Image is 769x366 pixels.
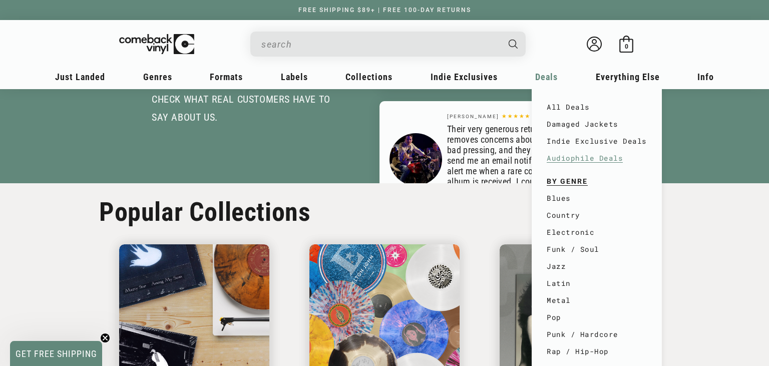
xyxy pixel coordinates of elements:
a: Damaged Jackets [547,116,647,133]
div: GET FREE SHIPPINGClose teaser [10,341,102,366]
input: When autocomplete results are available use up and down arrows to review and enter to select [261,34,499,55]
span: Everything Else [596,72,660,82]
a: Electronic [547,224,647,241]
span: Deals [535,72,558,82]
a: All Deals [547,99,647,116]
a: Funk / Soul [547,241,647,258]
p: Check what real customers have to say about us. [152,90,332,126]
span: Formats [210,72,243,82]
button: Close teaser [100,333,110,343]
a: Indie Exclusive Deals [547,133,647,150]
a: Country [547,207,647,224]
a: Jazz [547,258,647,275]
span: 0 [625,43,628,50]
a: Latin [547,275,647,292]
img: Mark V. [390,133,442,186]
a: Metal [547,292,647,309]
span: Genres [143,72,172,82]
span: Indie Exclusives [431,72,498,82]
a: Audiophile Deals [547,150,647,167]
a: FREE SHIPPING $89+ | FREE 100-DAY RETURNS [288,7,481,14]
a: Punk / Hardcore [547,326,647,343]
span: GET FREE SHIPPING [16,348,97,359]
span: Just Landed [55,72,105,82]
a: Blues [547,190,647,207]
div: Search [250,32,526,57]
a: Pop [547,309,647,326]
button: Search [500,32,527,57]
p: [PERSON_NAME] [447,112,499,121]
span: Collections [345,72,393,82]
p: Their very generous return policy removes concerns about receiving a bad pressing, and they were ... [447,124,585,208]
h2: Popular Collections [99,195,310,229]
p: ★★★★★ [502,111,531,119]
span: Labels [281,72,308,82]
a: Rap / Hip-Hop [547,343,647,360]
span: Info [697,72,714,82]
